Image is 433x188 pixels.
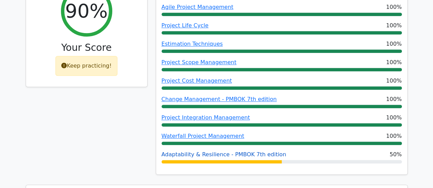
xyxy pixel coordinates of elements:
[386,114,402,122] span: 100%
[31,42,142,54] h3: Your Score
[162,41,223,47] a: Estimation Techniques
[162,4,233,10] a: Agile Project Management
[386,58,402,67] span: 100%
[162,22,208,29] a: Project Life Cycle
[386,21,402,30] span: 100%
[162,151,286,158] a: Adaptability & Resilience - PMBOK 7th edition
[386,132,402,140] span: 100%
[162,114,250,121] a: Project Integration Management
[162,77,232,84] a: Project Cost Management
[386,77,402,85] span: 100%
[162,59,237,66] a: Project Scope Management
[386,95,402,103] span: 100%
[55,56,117,76] div: Keep practicing!
[386,3,402,11] span: 100%
[386,40,402,48] span: 100%
[390,150,402,159] span: 50%
[162,133,244,139] a: Waterfall Project Management
[162,96,277,102] a: Change Management - PMBOK 7th edition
